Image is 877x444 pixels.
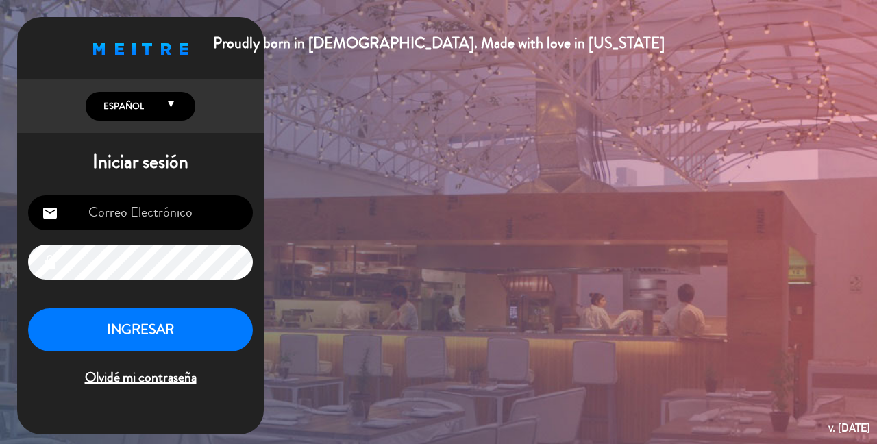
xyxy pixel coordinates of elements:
span: Español [100,99,144,113]
i: email [42,205,58,221]
span: Olvidé mi contraseña [28,367,253,389]
div: v. [DATE] [828,419,870,437]
button: INGRESAR [28,308,253,351]
h1: Iniciar sesión [17,151,264,174]
i: lock [42,254,58,271]
input: Correo Electrónico [28,195,253,230]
